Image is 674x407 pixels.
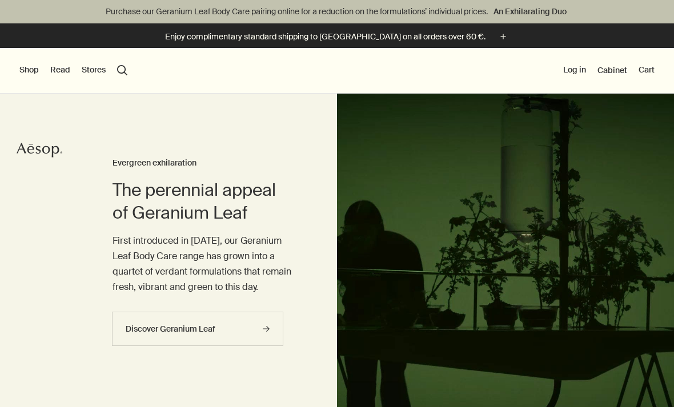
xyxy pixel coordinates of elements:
[50,65,70,76] button: Read
[11,6,663,18] p: Purchase our Geranium Leaf Body Care pairing online for a reduction on the formulations’ individu...
[113,233,291,295] p: First introduced in [DATE], our Geranium Leaf Body Care range has grown into a quartet of verdant...
[113,179,291,224] h2: The perennial appeal of Geranium Leaf
[17,142,62,159] svg: Aesop
[639,65,655,76] button: Cart
[19,48,127,94] nav: primary
[563,48,655,94] nav: supplementary
[563,65,586,76] button: Log in
[491,5,569,18] a: An Exhilarating Duo
[165,30,509,43] button: Enjoy complimentary standard shipping to [GEOGRAPHIC_DATA] on all orders over 60 €.
[112,312,283,346] a: Discover Geranium Leaf
[17,142,62,162] a: Aesop
[597,65,627,75] a: Cabinet
[82,65,106,76] button: Stores
[165,31,486,43] p: Enjoy complimentary standard shipping to [GEOGRAPHIC_DATA] on all orders over 60 €.
[117,65,127,75] button: Open search
[113,156,291,170] h3: Evergreen exhilaration
[19,65,39,76] button: Shop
